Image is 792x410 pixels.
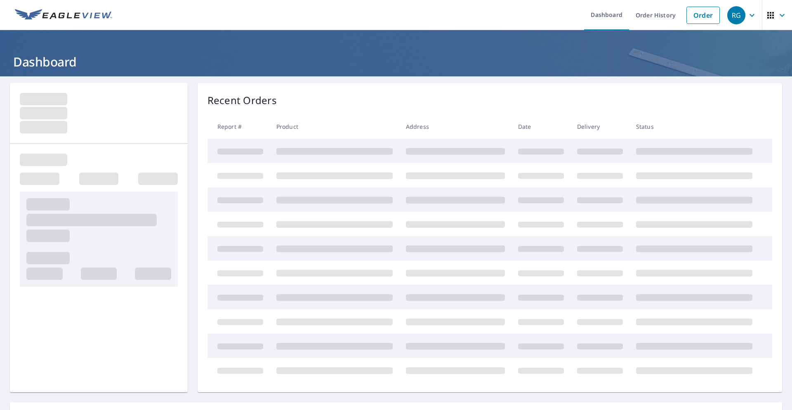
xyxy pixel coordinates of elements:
img: EV Logo [15,9,112,21]
th: Status [629,114,759,139]
th: Date [511,114,570,139]
a: Order [686,7,720,24]
th: Delivery [570,114,629,139]
div: RG [727,6,745,24]
p: Recent Orders [207,93,277,108]
h1: Dashboard [10,53,782,70]
th: Report # [207,114,270,139]
th: Address [399,114,511,139]
th: Product [270,114,399,139]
